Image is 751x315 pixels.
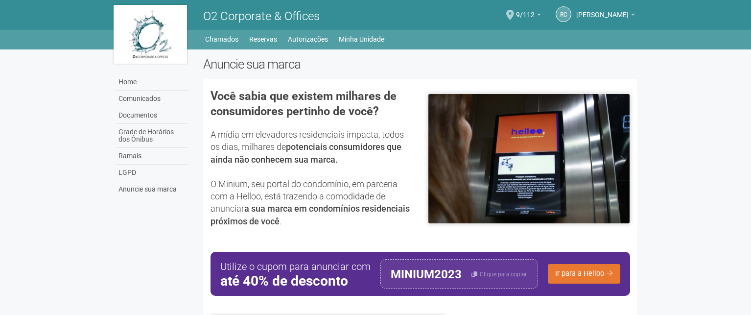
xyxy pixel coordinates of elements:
a: Documentos [116,107,188,124]
a: Ramais [116,148,188,165]
strong: a sua marca em condomínios residenciais próximos de você [211,203,410,226]
a: RC [556,6,571,22]
a: 9/112 [516,12,541,20]
a: Grade de Horários dos Ônibus [116,124,188,148]
a: Chamados [205,32,238,46]
a: Reservas [249,32,277,46]
p: A mídia em elevadores residenciais impacta, todos os dias, milhares de O Minium, seu portal do co... [211,128,413,227]
strong: potenciais consumidores que ainda não conhecem sua marca. [211,142,401,164]
a: Ir para a Helloo [548,264,620,284]
span: 9/112 [516,1,535,19]
img: logo.jpg [114,5,187,64]
div: MINIUM2023 [391,260,462,288]
a: Home [116,74,188,91]
a: Autorizações [288,32,328,46]
a: [PERSON_NAME] [576,12,635,20]
h3: Você sabia que existem milhares de consumidores pertinho de você? [211,89,413,119]
div: Utilize o cupom para anunciar com [220,259,371,289]
strong: até 40% de desconto [220,274,371,289]
img: helloo-1.jpeg [428,94,630,224]
a: Comunicados [116,91,188,107]
span: O2 Corporate & Offices [203,9,320,23]
a: LGPD [116,165,188,181]
button: Clique para copiar [471,260,527,288]
span: RAFAEL COELHO SANTOS [576,1,629,19]
a: Anuncie sua marca [116,181,188,197]
h2: Anuncie sua marca [203,57,637,72]
a: Minha Unidade [339,32,384,46]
